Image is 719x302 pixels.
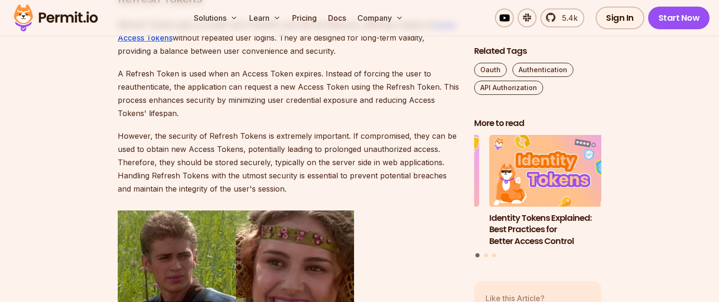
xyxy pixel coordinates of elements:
[596,7,644,29] a: Sign In
[489,212,617,247] h3: Identity Tokens Explained: Best Practices for Better Access Control
[648,7,710,29] a: Start Now
[489,135,617,247] li: 1 of 3
[324,8,350,27] a: Docs
[489,135,617,207] img: Identity Tokens Explained: Best Practices for Better Access Control
[354,8,407,27] button: Company
[474,63,507,77] a: Oauth
[352,212,479,247] h3: Best Practices for Authentication and Authorization in API
[476,253,480,257] button: Go to slide 1
[118,67,459,120] p: A Refresh Token is used when an Access Token expires. Instead of forcing the user to reauthentica...
[484,253,488,257] button: Go to slide 2
[352,135,479,207] img: Best Practices for Authentication and Authorization in API
[489,135,617,247] a: Identity Tokens Explained: Best Practices for Better Access ControlIdentity Tokens Explained: Bes...
[474,45,602,57] h2: Related Tags
[492,253,496,257] button: Go to slide 3
[118,18,459,58] p: Refresh Tokens play a crucial role in OAuth's security architecture, offering a means to without ...
[474,81,543,95] a: API Authorization
[9,2,102,34] img: Permit logo
[540,8,584,27] a: 5.4k
[118,129,459,195] p: However, the security of Refresh Tokens is extremely important. If compromised, they can be used ...
[474,117,602,129] h2: More to read
[190,8,242,27] button: Solutions
[245,8,285,27] button: Learn
[556,12,578,24] span: 5.4k
[512,63,573,77] a: Authentication
[288,8,321,27] a: Pricing
[352,135,479,247] li: 3 of 3
[474,135,602,259] div: Posts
